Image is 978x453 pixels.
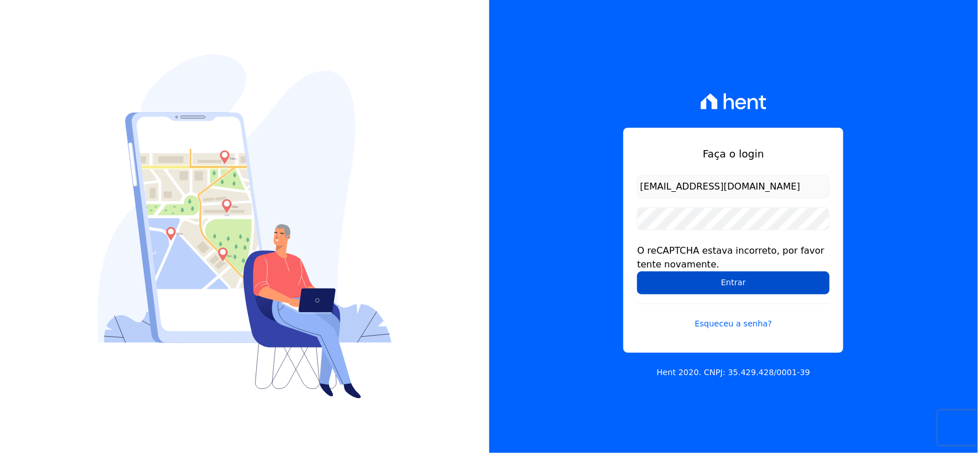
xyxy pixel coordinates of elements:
[637,175,830,198] input: Email
[657,367,810,379] p: Hent 2020. CNPJ: 35.429.428/0001-39
[97,54,392,399] img: Login
[637,271,830,294] input: Entrar
[637,244,830,271] div: O reCAPTCHA estava incorreto, por favor tente novamente.
[637,146,830,161] h1: Faça o login
[637,304,830,330] a: Esqueceu a senha?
